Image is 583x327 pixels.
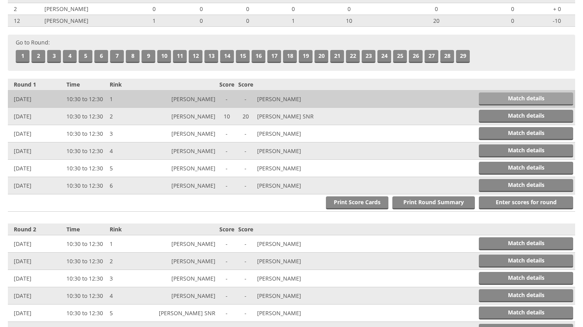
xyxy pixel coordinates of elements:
td: 2 [8,3,42,15]
td: [DATE] [8,235,64,253]
td: [PERSON_NAME] [149,142,217,160]
td: 0 [487,3,539,15]
td: 5 [108,160,149,177]
td: 0 [274,3,313,15]
td: [DATE] [8,108,64,125]
a: Print Round Summary [392,196,475,209]
td: [PERSON_NAME] [255,270,323,287]
td: - [236,125,255,142]
a: 17 [267,50,281,63]
td: [DATE] [8,305,64,322]
td: [PERSON_NAME] [255,305,323,322]
td: 10:30 to 12:30 [64,253,108,270]
a: 10 [157,50,171,63]
td: [DATE] [8,142,64,160]
td: [PERSON_NAME] SNR [149,305,217,322]
td: - [236,177,255,194]
td: - [236,270,255,287]
td: 10:30 to 12:30 [64,142,108,160]
th: Time [64,79,108,91]
td: [DATE] [8,253,64,270]
td: 1 [108,235,149,253]
a: 18 [283,50,297,63]
td: 1 [108,91,149,108]
td: [DATE] [8,91,64,108]
td: [PERSON_NAME] [149,270,217,287]
td: [PERSON_NAME] [255,287,323,305]
td: - [236,160,255,177]
a: 14 [220,50,234,63]
td: 10 [217,108,236,125]
a: 20 [314,50,328,63]
td: -10 [539,15,575,27]
td: - [217,305,236,322]
a: Match details [479,237,573,250]
td: 3 [108,125,149,142]
td: [PERSON_NAME] [149,91,217,108]
td: [PERSON_NAME] [255,177,323,194]
td: 0 [221,3,274,15]
td: - [217,142,236,160]
td: 3 [108,270,149,287]
td: - [217,125,236,142]
td: 10:30 to 12:30 [64,108,108,125]
a: 25 [393,50,407,63]
th: Rink [108,224,149,235]
td: [PERSON_NAME] [255,91,323,108]
td: [PERSON_NAME] [149,108,217,125]
td: 10:30 to 12:30 [64,305,108,322]
th: Score [236,79,255,91]
td: 4 [108,142,149,160]
td: 0 [181,15,221,27]
td: - [236,305,255,322]
th: Time [64,224,108,235]
a: 27 [425,50,438,63]
div: Go to Round: [8,35,575,71]
td: - [236,287,255,305]
a: 15 [236,50,250,63]
th: Score [236,224,255,235]
td: [PERSON_NAME] [149,160,217,177]
a: 23 [362,50,375,63]
td: - [217,235,236,253]
a: 26 [409,50,423,63]
td: - [217,160,236,177]
td: [DATE] [8,177,64,194]
td: [PERSON_NAME] SNR [255,108,323,125]
a: 5 [79,50,92,63]
td: - [217,287,236,305]
th: Score [217,224,236,235]
td: 0 [386,3,487,15]
th: Round 2 [8,224,64,235]
td: 0 [181,3,221,15]
td: [PERSON_NAME] [149,235,217,253]
a: 22 [346,50,360,63]
a: 1 [16,50,29,63]
a: Match details [479,307,573,320]
td: - [236,91,255,108]
a: 2 [31,50,45,63]
td: + 0 [539,3,575,15]
a: Match details [479,110,573,123]
td: - [217,253,236,270]
a: Match details [479,255,573,268]
td: [PERSON_NAME] [42,3,127,15]
td: 10 [313,15,386,27]
a: 3 [47,50,61,63]
td: [PERSON_NAME] [255,253,323,270]
td: 12 [8,15,42,27]
td: 5 [108,305,149,322]
td: [PERSON_NAME] [149,125,217,142]
td: 20 [386,15,487,27]
td: [DATE] [8,287,64,305]
td: [PERSON_NAME] [149,287,217,305]
td: 0 [221,15,274,27]
a: 9 [142,50,155,63]
a: 12 [189,50,202,63]
a: 7 [110,50,124,63]
td: - [217,91,236,108]
td: 10:30 to 12:30 [64,235,108,253]
a: 13 [204,50,218,63]
td: 10:30 to 12:30 [64,125,108,142]
td: [DATE] [8,160,64,177]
